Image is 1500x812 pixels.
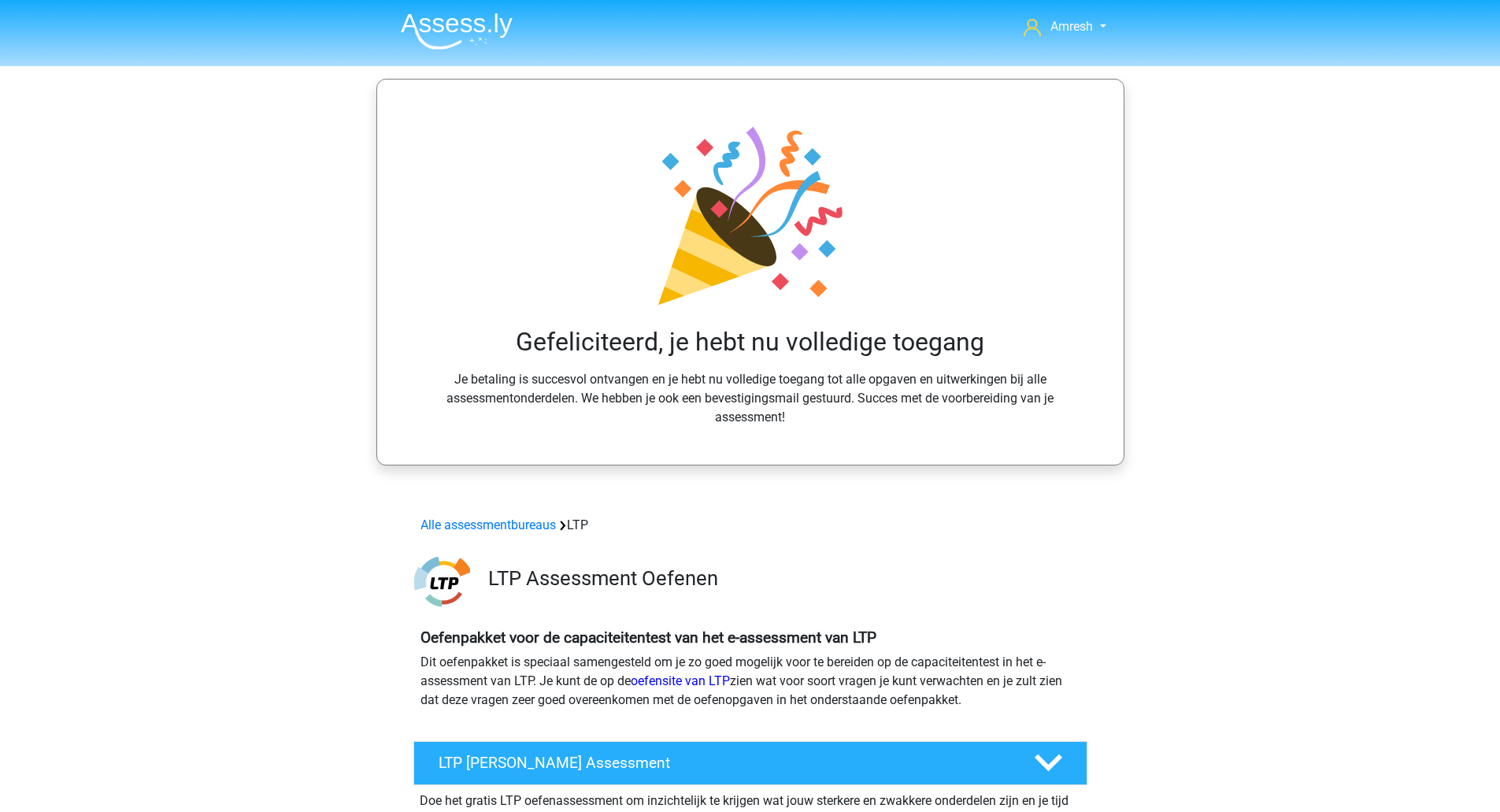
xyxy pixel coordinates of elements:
[407,741,1094,785] a: LTP [PERSON_NAME] Assessment
[1017,17,1112,36] a: Amresh
[631,673,730,688] a: oefensite van LTP
[1050,19,1093,34] span: Amresh
[439,754,1009,772] h4: LTP [PERSON_NAME] Assessment
[401,13,513,50] img: Assessly
[421,327,1080,357] h2: Gefeliciteerd, je hebt nu volledige toegang
[414,516,1087,535] div: LTP
[420,517,556,532] a: Alle assessmentbureaus
[414,554,470,610] img: ltp.png
[488,566,1075,591] h3: LTP Assessment Oefenen
[420,628,876,647] b: Oefenpakket voor de capaciteitentest van het e-assessment van LTP
[415,117,1086,426] div: Je betaling is succesvol ontvangen en je hebt nu volledige toegang tot alle opgaven en uitwerking...
[420,653,1080,710] p: Dit oefenpakket is speciaal samengesteld om je zo goed mogelijk voor te bereiden op de capaciteit...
